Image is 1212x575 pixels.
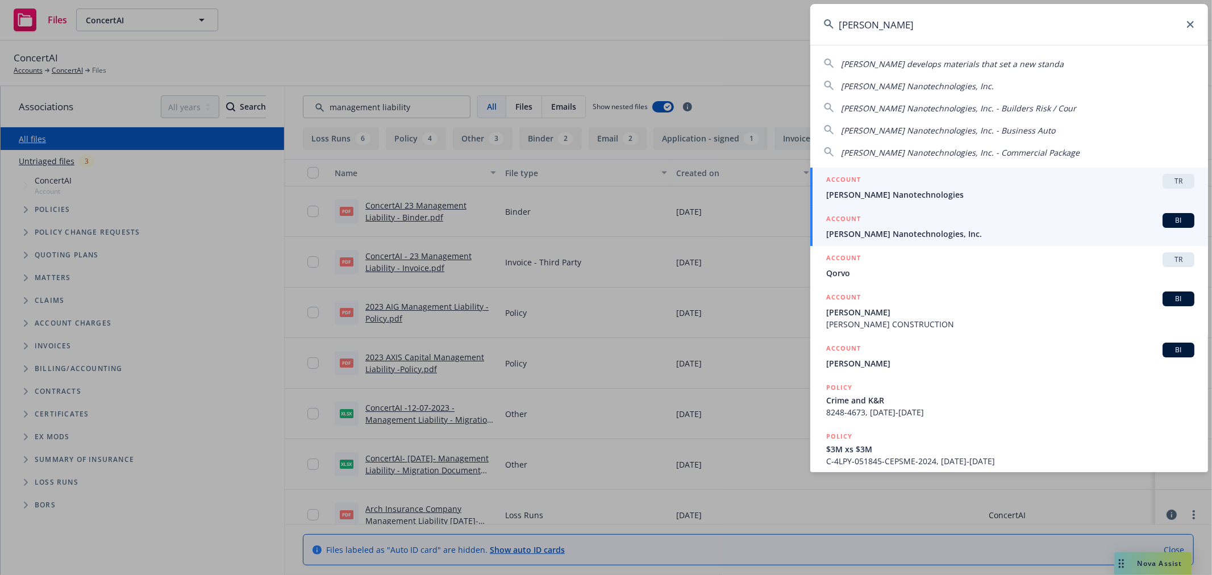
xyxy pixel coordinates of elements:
span: TR [1167,176,1190,186]
h5: POLICY [826,382,852,393]
h5: ACCOUNT [826,252,861,266]
span: [PERSON_NAME] Nanotechnologies, Inc. [841,81,994,91]
span: BI [1167,345,1190,355]
span: [PERSON_NAME] develops materials that set a new standa [841,59,1064,69]
a: POLICY$3M xs $3MC-4LPY-051845-CEPSME-2024, [DATE]-[DATE] [810,424,1208,473]
span: Qorvo [826,267,1194,279]
span: C-4LPY-051845-CEPSME-2024, [DATE]-[DATE] [826,455,1194,467]
a: ACCOUNTBI[PERSON_NAME] [810,336,1208,376]
a: POLICYCrime and K&R8248-4673, [DATE]-[DATE] [810,376,1208,424]
span: BI [1167,215,1190,226]
a: ACCOUNTBI[PERSON_NAME][PERSON_NAME] CONSTRUCTION [810,285,1208,336]
span: TR [1167,255,1190,265]
span: [PERSON_NAME] Nanotechnologies, Inc. - Commercial Package [841,147,1080,158]
span: BI [1167,294,1190,304]
span: $3M xs $3M [826,443,1194,455]
span: Crime and K&R [826,394,1194,406]
a: ACCOUNTTR[PERSON_NAME] Nanotechnologies [810,168,1208,207]
span: [PERSON_NAME] CONSTRUCTION [826,318,1194,330]
span: [PERSON_NAME] Nanotechnologies, Inc. - Builders Risk / Cour [841,103,1076,114]
a: ACCOUNTTRQorvo [810,246,1208,285]
span: [PERSON_NAME] Nanotechnologies, Inc. [826,228,1194,240]
h5: ACCOUNT [826,174,861,188]
h5: POLICY [826,431,852,442]
input: Search... [810,4,1208,45]
span: [PERSON_NAME] [826,357,1194,369]
span: 8248-4673, [DATE]-[DATE] [826,406,1194,418]
h5: ACCOUNT [826,291,861,305]
h5: ACCOUNT [826,213,861,227]
span: [PERSON_NAME] Nanotechnologies [826,189,1194,201]
span: [PERSON_NAME] Nanotechnologies, Inc. - Business Auto [841,125,1055,136]
span: [PERSON_NAME] [826,306,1194,318]
a: ACCOUNTBI[PERSON_NAME] Nanotechnologies, Inc. [810,207,1208,246]
h5: ACCOUNT [826,343,861,356]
